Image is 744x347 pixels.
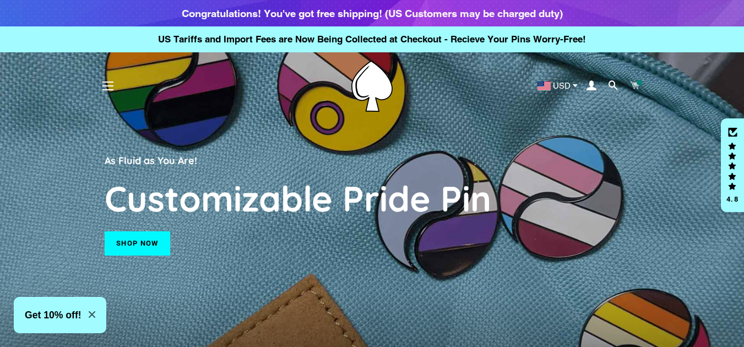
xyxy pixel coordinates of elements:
[721,118,744,212] div: Click to open Judge.me floating reviews tab
[553,82,571,90] span: USD
[351,61,393,112] img: Pin-Ace
[105,176,639,220] h2: Customizable Pride Pin
[105,231,170,256] a: Shop now
[105,153,639,168] p: As Fluid as You Are!
[182,6,563,21] div: Congratulations! You've got free shipping! (US Customers may be charged duty)
[726,196,739,203] div: 4.8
